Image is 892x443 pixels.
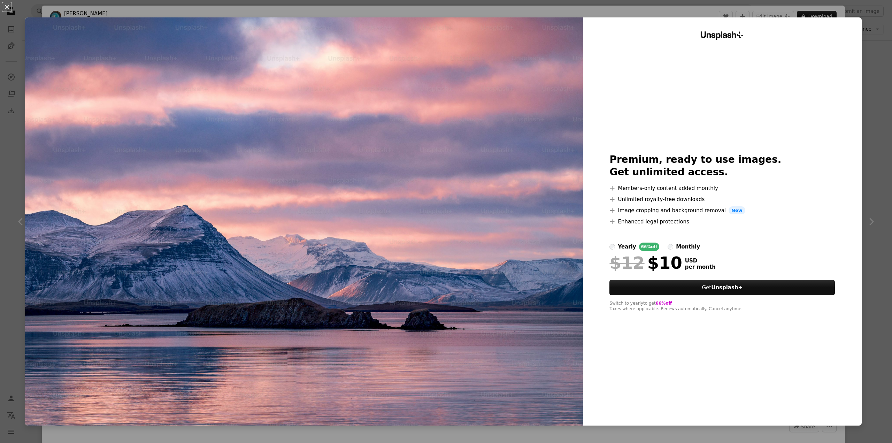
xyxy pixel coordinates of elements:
span: per month [685,264,716,270]
div: yearly [618,243,636,251]
span: 66% off [656,301,672,306]
button: Switch to yearly [609,301,643,306]
li: Unlimited royalty-free downloads [609,195,835,204]
span: USD [685,258,716,264]
div: 66% off [639,243,660,251]
h2: Premium, ready to use images. Get unlimited access. [609,153,835,178]
div: to get Taxes where applicable. Renews automatically. Cancel anytime. [609,301,835,312]
li: Enhanced legal protections [609,217,835,226]
li: Members-only content added monthly [609,184,835,192]
span: $12 [609,254,644,272]
div: monthly [676,243,700,251]
input: yearly66%off [609,244,615,250]
div: $10 [609,254,682,272]
span: New [729,206,745,215]
li: Image cropping and background removal [609,206,835,215]
strong: Unsplash+ [711,284,743,291]
button: GetUnsplash+ [609,280,835,295]
input: monthly [668,244,673,250]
